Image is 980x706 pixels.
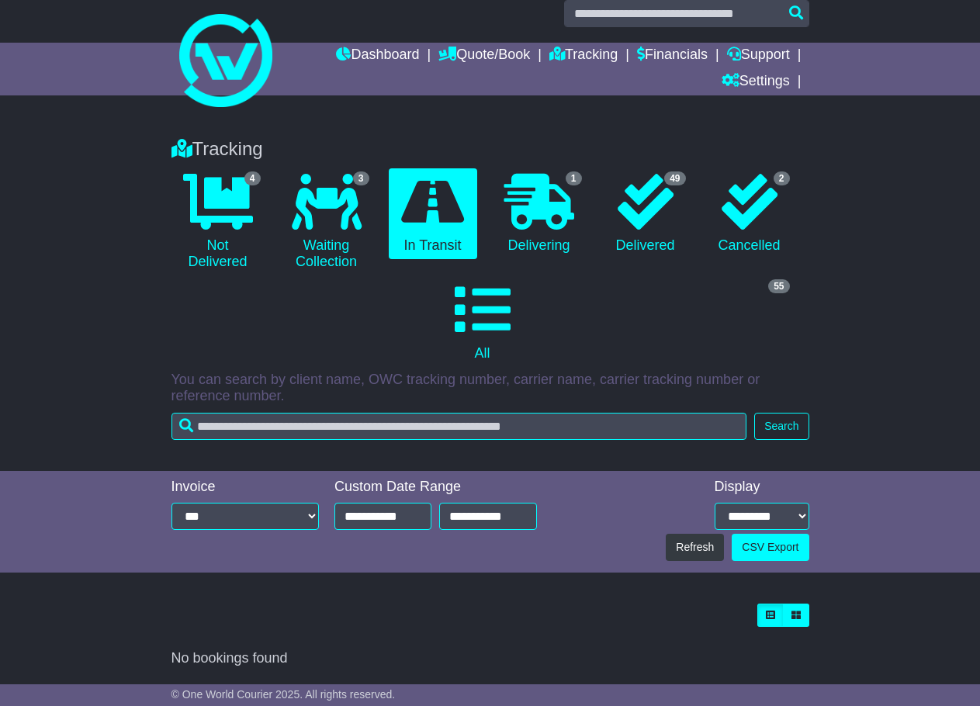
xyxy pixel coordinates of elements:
a: In Transit [389,168,477,260]
a: 49 Delivered [601,168,690,260]
a: Settings [722,69,790,95]
button: Search [754,413,809,440]
span: © One World Courier 2025. All rights reserved. [171,688,396,701]
a: Tracking [549,43,618,69]
a: Dashboard [336,43,419,69]
div: Display [715,479,809,496]
a: 3 Waiting Collection [280,168,373,276]
span: 1 [566,171,582,185]
a: 2 Cancelled [705,168,794,260]
span: 2 [774,171,790,185]
a: 1 Delivering [493,168,586,260]
div: Custom Date Range [334,479,537,496]
div: No bookings found [171,650,809,667]
a: 55 All [171,276,794,368]
a: Support [727,43,790,69]
button: Refresh [666,534,724,561]
div: Invoice [171,479,320,496]
span: 55 [768,279,789,293]
a: Quote/Book [438,43,530,69]
a: CSV Export [732,534,809,561]
span: 4 [244,171,261,185]
span: 49 [664,171,685,185]
a: 4 Not Delivered [171,168,265,276]
div: Tracking [164,138,817,161]
span: 3 [353,171,369,185]
a: Financials [637,43,708,69]
p: You can search by client name, OWC tracking number, carrier name, carrier tracking number or refe... [171,372,809,405]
